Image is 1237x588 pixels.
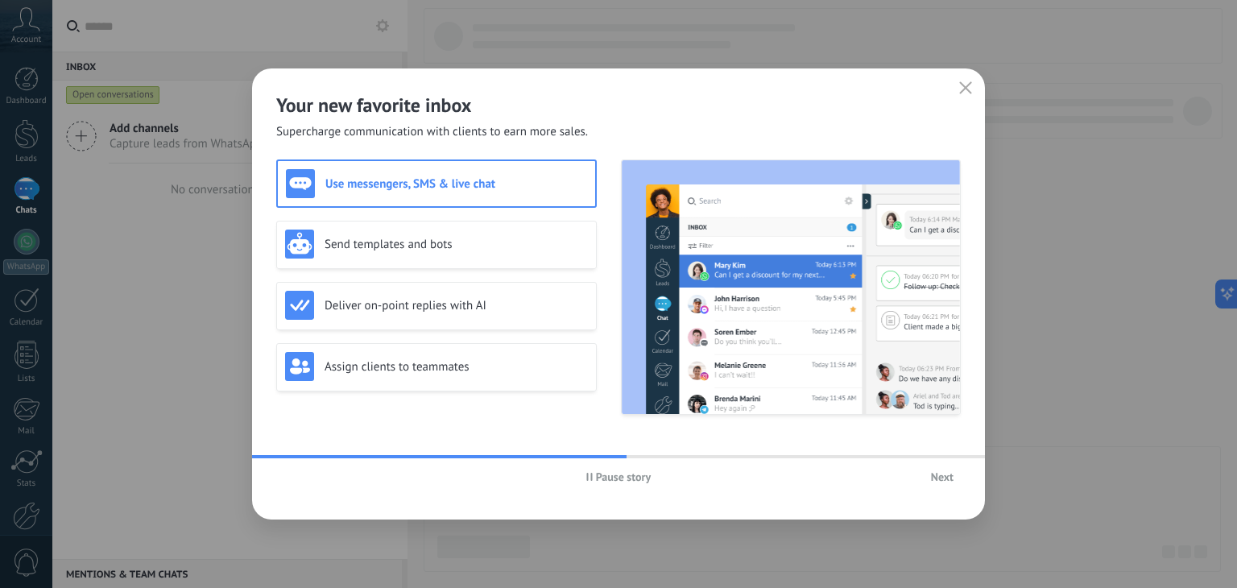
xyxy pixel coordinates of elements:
h3: Assign clients to teammates [325,359,588,375]
button: Next [924,465,961,489]
h3: Send templates and bots [325,237,588,252]
button: Pause story [579,465,659,489]
h3: Deliver on-point replies with AI [325,298,588,313]
span: Next [931,471,954,482]
h2: Your new favorite inbox [276,93,961,118]
span: Pause story [596,471,652,482]
span: Supercharge communication with clients to earn more sales. [276,124,588,140]
h3: Use messengers, SMS & live chat [325,176,587,192]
